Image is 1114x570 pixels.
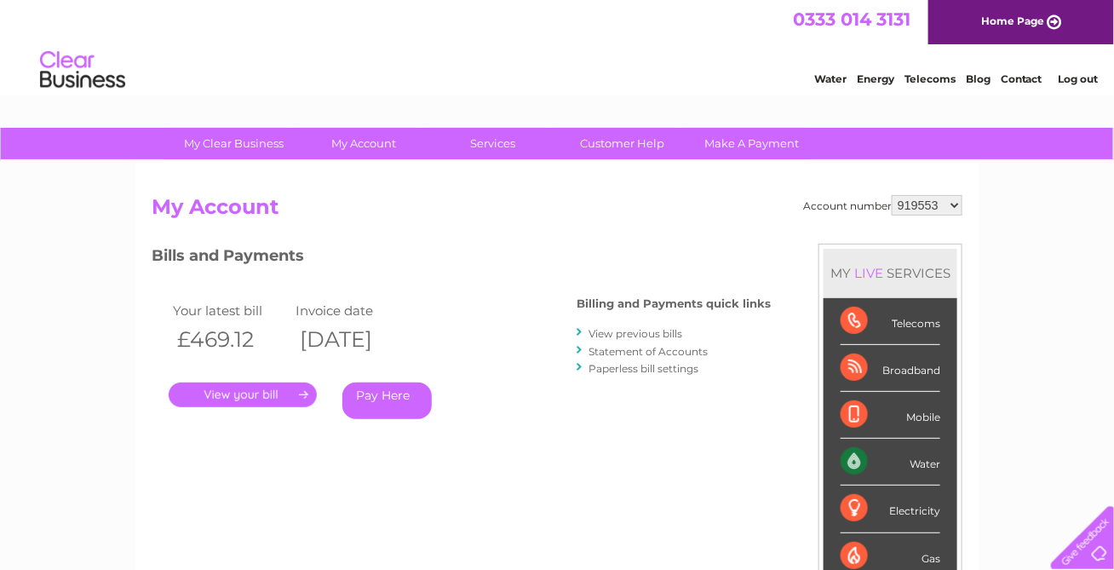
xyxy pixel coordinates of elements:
div: MY SERVICES [824,249,957,297]
a: Pay Here [342,383,432,419]
div: LIVE [851,265,887,281]
h3: Bills and Payments [152,244,771,273]
h4: Billing and Payments quick links [577,297,771,310]
div: Clear Business is a trading name of Verastar Limited (registered in [GEOGRAPHIC_DATA] No. 3667643... [156,9,961,83]
div: Account number [803,195,962,216]
td: Your latest bill [169,299,291,322]
th: £469.12 [169,322,291,357]
h2: My Account [152,195,962,227]
div: Water [841,439,940,486]
a: Paperless bill settings [589,362,698,375]
td: Invoice date [291,299,414,322]
a: My Account [294,128,434,159]
a: . [169,383,317,407]
a: Contact [1001,72,1042,85]
div: Electricity [841,486,940,533]
div: Broadband [841,345,940,392]
img: logo.png [39,44,126,96]
a: 0333 014 3131 [793,9,910,30]
a: View previous bills [589,327,682,340]
th: [DATE] [291,322,414,357]
a: Statement of Accounts [589,345,708,358]
a: Telecoms [904,72,956,85]
a: Energy [857,72,894,85]
a: Services [423,128,564,159]
a: Log out [1058,72,1098,85]
a: Blog [966,72,991,85]
a: Make A Payment [682,128,823,159]
div: Telecoms [841,298,940,345]
a: My Clear Business [164,128,305,159]
a: Customer Help [553,128,693,159]
div: Mobile [841,392,940,439]
a: Water [814,72,847,85]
